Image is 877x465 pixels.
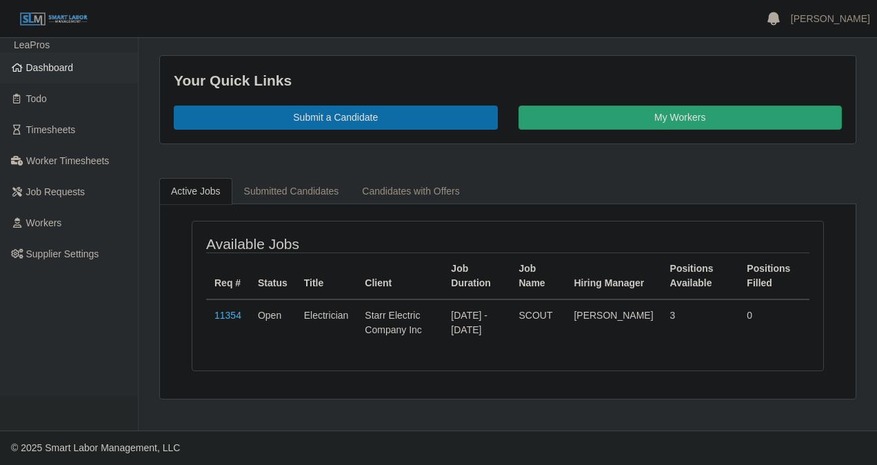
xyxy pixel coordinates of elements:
th: Job Name [511,253,566,299]
a: 11354 [214,310,241,321]
span: Worker Timesheets [26,155,109,166]
th: Job Duration [443,253,510,299]
th: Title [296,253,357,299]
a: Submit a Candidate [174,106,498,130]
th: Req # [206,253,250,299]
td: SCOUT [511,299,566,346]
a: [PERSON_NAME] [791,12,870,26]
th: Client [356,253,443,299]
span: © 2025 Smart Labor Management, LLC [11,442,180,453]
a: Candidates with Offers [350,178,471,205]
span: Workers [26,217,62,228]
td: [PERSON_NAME] [565,299,661,346]
td: Open [250,299,296,346]
a: My Workers [518,106,843,130]
th: Hiring Manager [565,253,661,299]
td: Starr Electric Company Inc [356,299,443,346]
div: Your Quick Links [174,70,842,92]
a: Active Jobs [159,178,232,205]
th: Positions Available [662,253,739,299]
td: 3 [662,299,739,346]
span: Timesheets [26,124,76,135]
span: Todo [26,93,47,104]
td: [DATE] - [DATE] [443,299,510,346]
h4: Available Jobs [206,235,445,253]
span: Job Requests [26,186,85,197]
img: SLM Logo [19,12,88,27]
th: Status [250,253,296,299]
th: Positions Filled [738,253,809,299]
td: Electrician [296,299,357,346]
span: Supplier Settings [26,248,99,259]
span: Dashboard [26,62,74,73]
td: 0 [738,299,809,346]
span: LeaPros [14,39,50,50]
a: Submitted Candidates [232,178,351,205]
